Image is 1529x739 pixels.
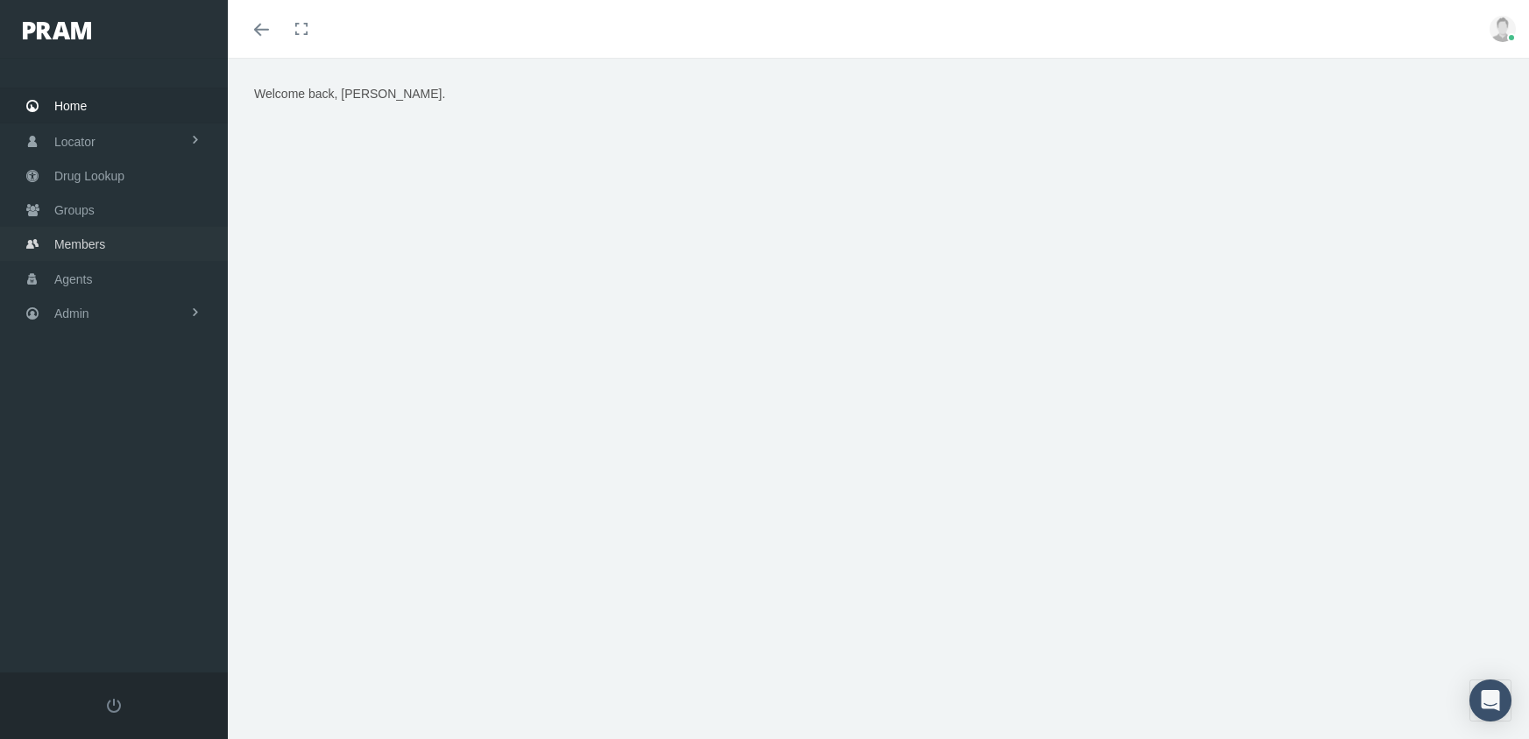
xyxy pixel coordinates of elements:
[54,228,105,261] span: Members
[54,159,124,193] span: Drug Lookup
[54,297,89,330] span: Admin
[54,89,87,123] span: Home
[54,125,96,158] span: Locator
[54,194,95,227] span: Groups
[54,263,93,296] span: Agents
[254,87,445,101] span: Welcome back, [PERSON_NAME].
[1490,16,1516,42] img: user-placeholder.jpg
[23,22,91,39] img: PRAM_20_x_78.png
[1469,679,1511,721] div: Open Intercom Messenger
